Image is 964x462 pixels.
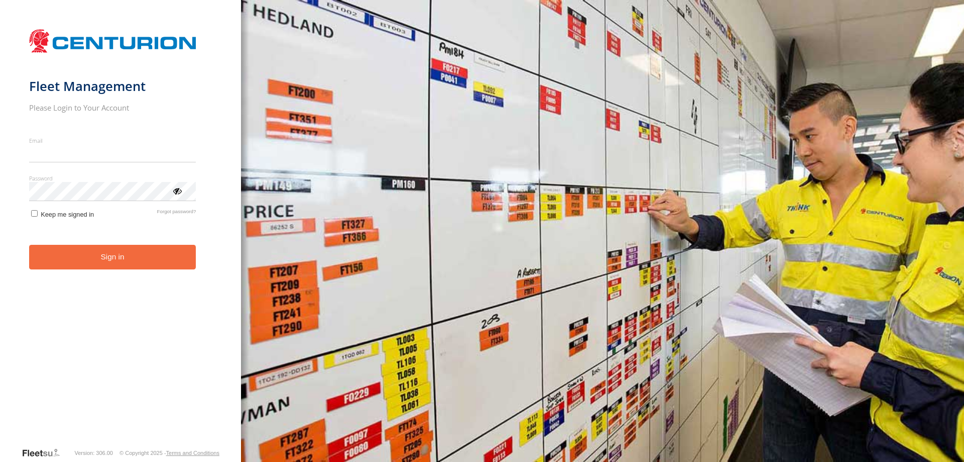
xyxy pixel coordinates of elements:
a: Visit our Website [22,448,68,458]
form: main [29,24,212,447]
div: Version: 306.00 [75,450,113,456]
label: Email [29,137,196,144]
button: Sign in [29,245,196,269]
h1: Fleet Management [29,78,196,95]
a: Forgot password? [157,209,196,218]
h2: Please Login to Your Account [29,103,196,113]
img: Centurion Transport [29,28,196,54]
input: Keep me signed in [31,210,38,217]
div: © Copyright 2025 - [119,450,219,456]
a: Terms and Conditions [166,450,219,456]
div: ViewPassword [172,186,182,196]
label: Password [29,174,196,182]
span: Keep me signed in [41,211,94,218]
